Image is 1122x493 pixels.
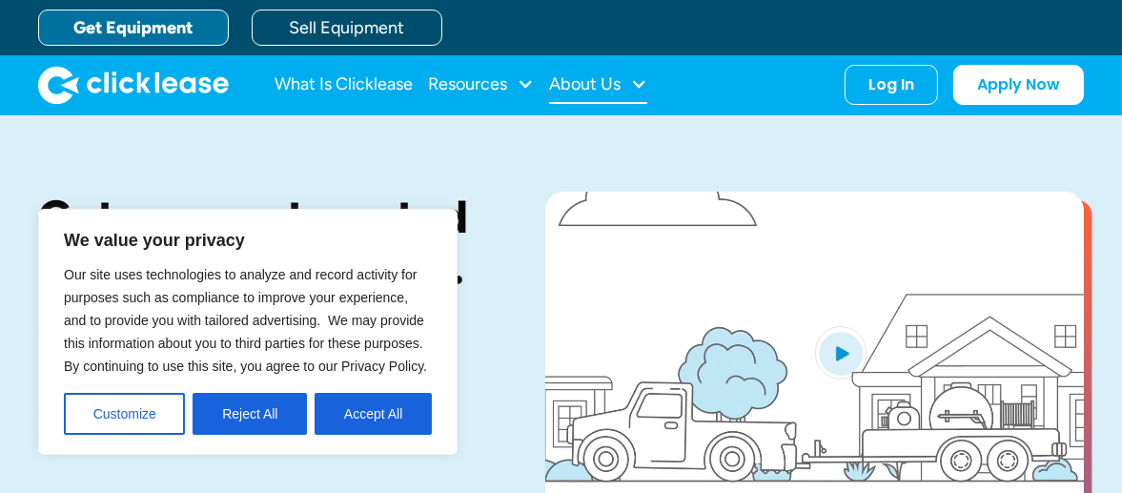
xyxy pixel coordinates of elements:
[38,209,458,455] div: We value your privacy
[252,10,442,46] a: Sell Equipment
[38,66,229,104] a: home
[815,326,867,380] img: Blue play button logo on a light blue circular background
[315,393,432,435] button: Accept All
[64,393,185,435] button: Customize
[868,75,914,94] div: Log In
[193,393,307,435] button: Reject All
[38,66,229,104] img: Clicklease logo
[64,267,427,374] span: Our site uses technologies to analyze and record activity for purposes such as compliance to impr...
[549,66,647,104] div: About Us
[38,192,484,293] h1: Get your automated decision in seconds.
[428,66,534,104] div: Resources
[64,229,432,252] p: We value your privacy
[38,10,229,46] a: Get Equipment
[953,65,1084,105] a: Apply Now
[275,66,413,104] a: What Is Clicklease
